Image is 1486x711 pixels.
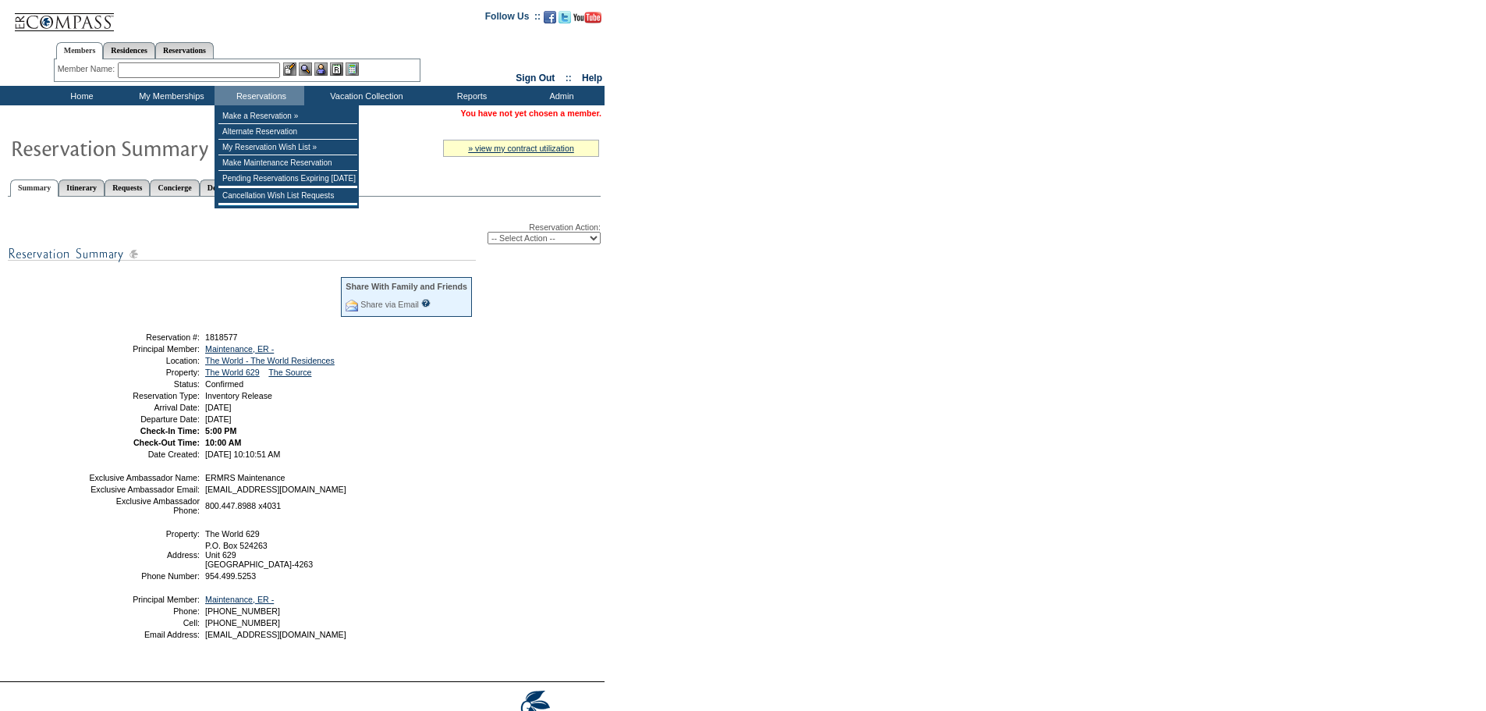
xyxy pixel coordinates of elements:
[88,391,200,400] td: Reservation Type:
[485,9,541,28] td: Follow Us ::
[88,450,200,459] td: Date Created:
[205,403,232,412] span: [DATE]
[330,62,343,76] img: Reservations
[155,42,214,59] a: Reservations
[88,344,200,354] td: Principal Member:
[205,426,236,435] span: 5:00 PM
[205,368,260,377] a: The World 629
[59,180,105,196] a: Itinerary
[140,426,200,435] strong: Check-In Time:
[125,86,215,105] td: My Memberships
[105,180,150,196] a: Requests
[346,282,467,291] div: Share With Family and Friends
[88,473,200,482] td: Exclusive Ambassador Name:
[299,62,312,76] img: View
[88,541,200,569] td: Address:
[218,188,357,204] td: Cancellation Wish List Requests
[88,630,200,639] td: Email Address:
[10,180,59,197] a: Summary
[573,16,601,25] a: Subscribe to our YouTube Channel
[8,244,476,264] img: subTtlResSummary.gif
[205,541,313,569] span: P.O. Box 524263 Unit 629 [GEOGRAPHIC_DATA]-4263
[88,618,200,627] td: Cell:
[88,356,200,365] td: Location:
[205,485,346,494] span: [EMAIL_ADDRESS][DOMAIN_NAME]
[218,171,357,187] td: Pending Reservations Expiring [DATE]
[205,379,243,389] span: Confirmed
[205,501,281,510] span: 800.447.8988 x4031
[205,438,241,447] span: 10:00 AM
[544,16,556,25] a: Become our fan on Facebook
[215,86,304,105] td: Reservations
[461,108,601,118] span: You have not yet chosen a member.
[205,618,280,627] span: [PHONE_NUMBER]
[205,391,272,400] span: Inventory Release
[88,332,200,342] td: Reservation #:
[544,11,556,23] img: Become our fan on Facebook
[559,11,571,23] img: Follow us on Twitter
[268,368,311,377] a: The Source
[88,529,200,539] td: Property:
[88,368,200,377] td: Property:
[582,73,602,84] a: Help
[205,630,346,639] span: [EMAIL_ADDRESS][DOMAIN_NAME]
[559,16,571,25] a: Follow us on Twitter
[515,86,605,105] td: Admin
[205,344,274,354] a: Maintenance, ER -
[205,450,280,459] span: [DATE] 10:10:51 AM
[103,42,155,59] a: Residences
[283,62,296,76] img: b_edit.gif
[205,606,280,616] span: [PHONE_NUMBER]
[516,73,555,84] a: Sign Out
[10,132,322,163] img: Reservaton Summary
[150,180,199,196] a: Concierge
[205,595,274,604] a: Maintenance, ER -
[56,42,104,59] a: Members
[58,62,118,76] div: Member Name:
[205,571,256,581] span: 954.499.5253
[133,438,200,447] strong: Check-Out Time:
[88,414,200,424] td: Departure Date:
[88,379,200,389] td: Status:
[218,155,357,171] td: Make Maintenance Reservation
[35,86,125,105] td: Home
[88,606,200,616] td: Phone:
[573,12,601,23] img: Subscribe to our YouTube Channel
[205,529,260,539] span: The World 629
[205,473,285,482] span: ERMRS Maintenance
[205,332,238,342] span: 1818577
[314,62,328,76] img: Impersonate
[200,180,236,196] a: Detail
[360,300,419,309] a: Share via Email
[346,62,359,76] img: b_calculator.gif
[88,485,200,494] td: Exclusive Ambassador Email:
[88,496,200,515] td: Exclusive Ambassador Phone:
[421,299,431,308] input: What is this?
[218,108,357,124] td: Make a Reservation »
[425,86,515,105] td: Reports
[88,595,200,604] td: Principal Member:
[205,414,232,424] span: [DATE]
[304,86,425,105] td: Vacation Collection
[88,571,200,581] td: Phone Number:
[566,73,572,84] span: ::
[8,222,601,244] div: Reservation Action:
[218,140,357,155] td: My Reservation Wish List »
[468,144,574,153] a: » view my contract utilization
[205,356,335,365] a: The World - The World Residences
[218,124,357,140] td: Alternate Reservation
[88,403,200,412] td: Arrival Date:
